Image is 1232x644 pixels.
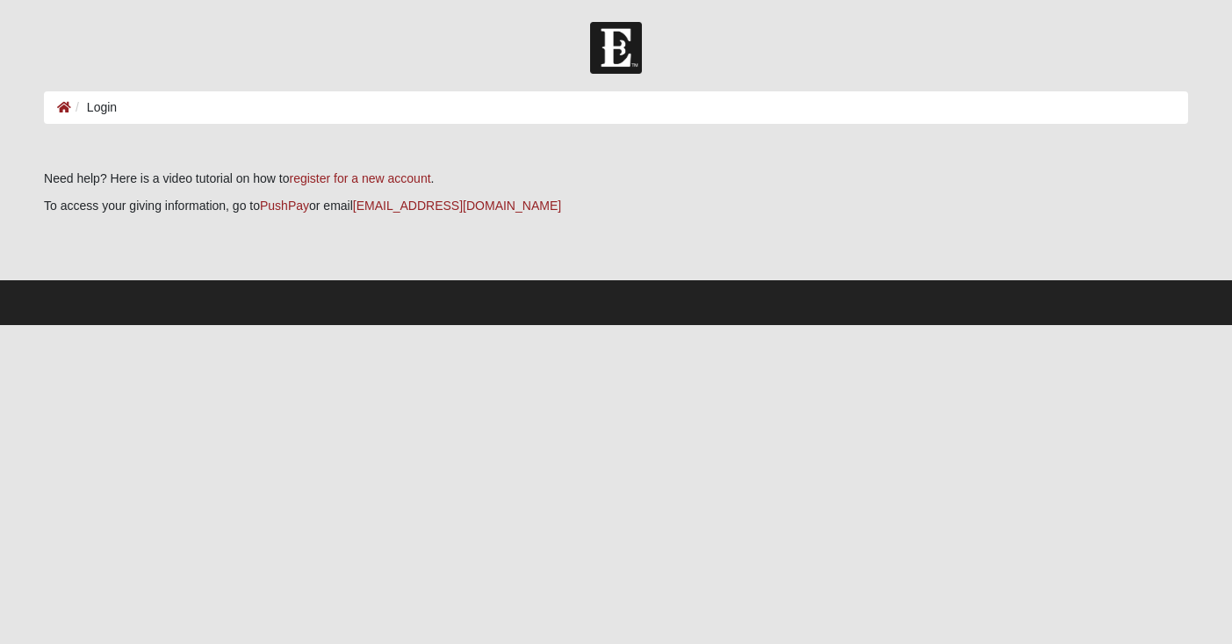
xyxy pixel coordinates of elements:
[44,197,1188,215] p: To access your giving information, go to or email
[71,98,117,117] li: Login
[289,171,430,185] a: register for a new account
[260,199,309,213] a: PushPay
[590,22,642,74] img: Church of Eleven22 Logo
[44,170,1188,188] p: Need help? Here is a video tutorial on how to .
[353,199,561,213] a: [EMAIL_ADDRESS][DOMAIN_NAME]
